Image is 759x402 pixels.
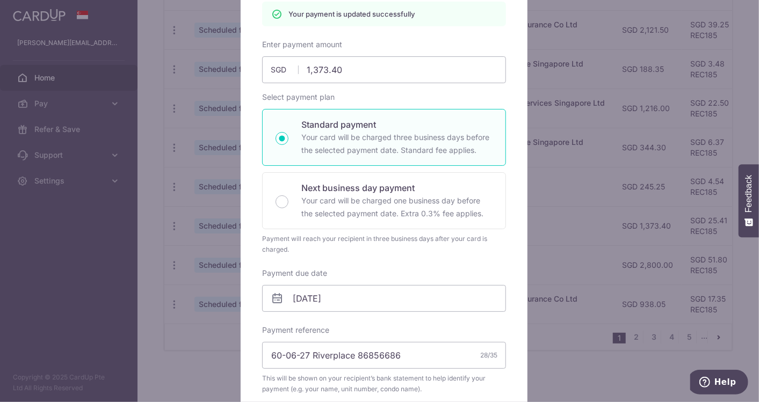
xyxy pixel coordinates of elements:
input: 0.00 [262,56,506,83]
p: Standard payment [301,118,493,131]
label: Select payment plan [262,92,335,103]
div: Payment will reach your recipient in three business days after your card is charged. [262,233,506,255]
p: Your payment is updated successfully [288,9,415,19]
button: Feedback - Show survey [739,164,759,237]
p: Your card will be charged one business day before the selected payment date. Extra 0.3% fee applies. [301,194,493,220]
span: This will be shown on your recipient’s bank statement to help identify your payment (e.g. your na... [262,373,506,394]
label: Payment reference [262,325,329,335]
span: Feedback [744,175,754,213]
iframe: Opens a widget where you can find more information [690,370,748,397]
label: Enter payment amount [262,39,342,50]
p: Next business day payment [301,181,493,194]
label: Payment due date [262,268,327,279]
span: SGD [271,64,299,75]
div: 28/35 [480,350,497,361]
input: DD / MM / YYYY [262,285,506,312]
p: Your card will be charged three business days before the selected payment date. Standard fee appl... [301,131,493,157]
